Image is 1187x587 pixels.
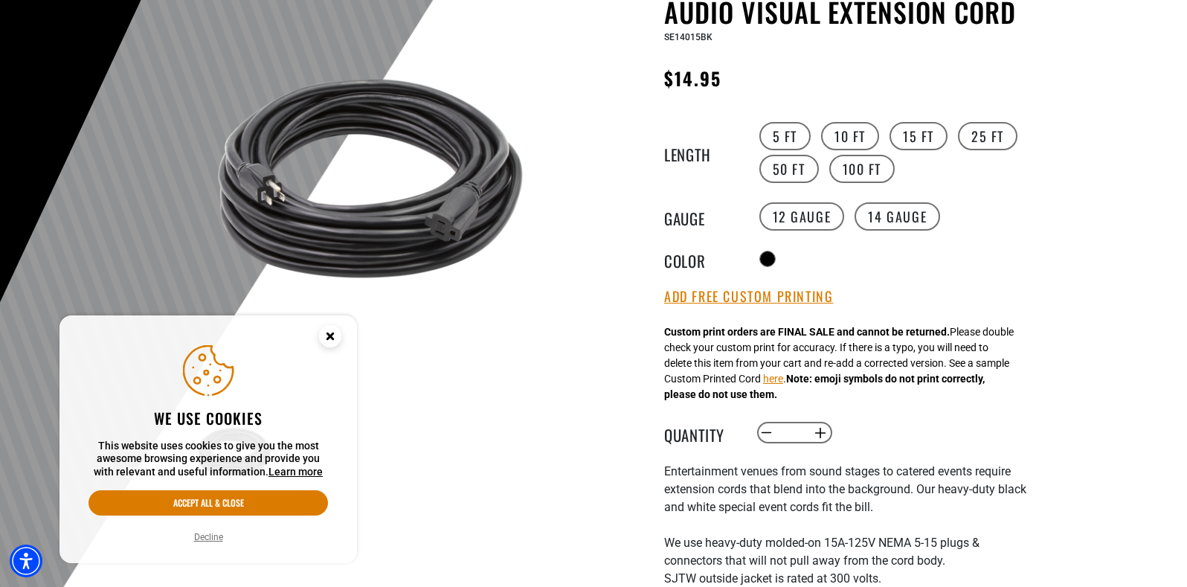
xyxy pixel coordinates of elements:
strong: Note: emoji symbols do not print correctly, please do not use them. [664,373,985,400]
label: 10 FT [821,122,879,150]
button: Decline [190,530,228,545]
label: Quantity [664,423,739,443]
p: This website uses cookies to give you the most awesome browsing experience and provide you with r... [89,440,328,479]
label: 5 FT [759,122,811,150]
label: 14 Gauge [855,202,940,231]
legend: Color [664,249,739,269]
label: 12 Gauge [759,202,845,231]
div: Accessibility Menu [10,545,42,577]
legend: Gauge [664,207,739,226]
label: 100 FT [829,155,895,183]
button: here [763,371,783,387]
li: We use heavy-duty molded-on 15A-125V NEMA 5-15 plugs & connectors that will not pull away from th... [664,534,1029,570]
span: $14.95 [664,65,721,92]
label: 25 FT [958,122,1017,150]
aside: Cookie Consent [59,315,357,564]
legend: Length [664,143,739,162]
label: 15 FT [890,122,948,150]
label: 50 FT [759,155,819,183]
span: SE14015BK [664,32,712,42]
a: This website uses cookies to give you the most awesome browsing experience and provide you with r... [268,466,323,478]
div: Please double check your custom print for accuracy. If there is a typo, you will need to delete t... [664,324,1014,402]
button: Add Free Custom Printing [664,289,833,305]
h2: We use cookies [89,408,328,428]
button: Close this option [303,315,357,362]
strong: Custom print orders are FINAL SALE and cannot be returned. [664,326,950,338]
button: Accept all & close [89,490,328,516]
